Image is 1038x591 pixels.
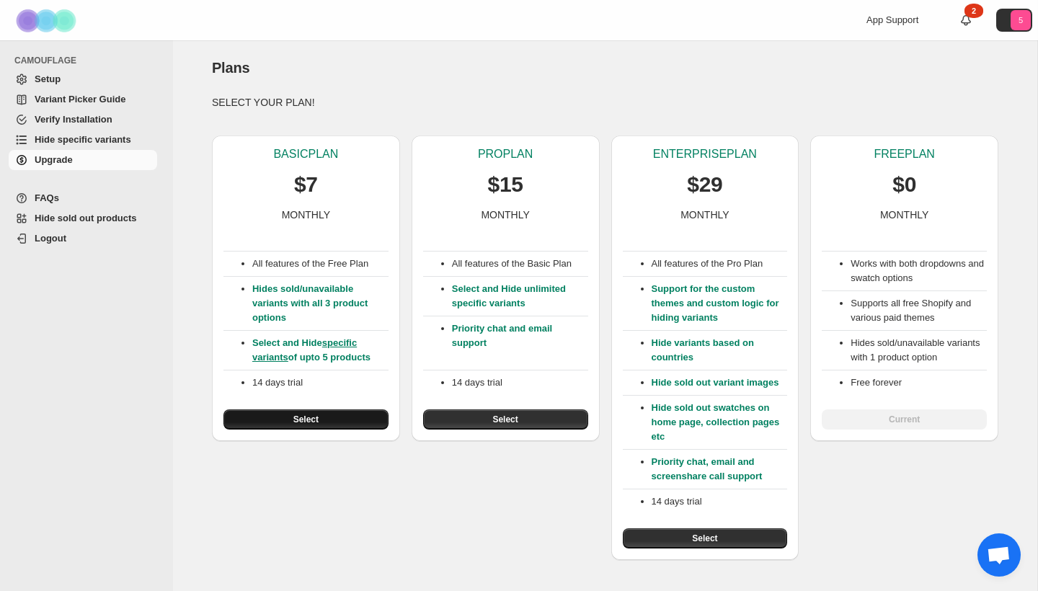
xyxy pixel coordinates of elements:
[9,150,157,170] a: Upgrade
[35,192,59,203] span: FAQs
[492,414,518,425] span: Select
[652,494,788,509] p: 14 days trial
[959,13,973,27] a: 2
[680,208,729,222] p: MONTHLY
[478,147,533,161] p: PRO PLAN
[252,257,389,271] p: All features of the Free Plan
[652,455,788,484] p: Priority chat, email and screenshare call support
[35,134,131,145] span: Hide specific variants
[652,376,788,390] p: Hide sold out variant images
[35,74,61,84] span: Setup
[9,110,157,130] a: Verify Installation
[212,60,249,76] span: Plans
[273,147,338,161] p: BASIC PLAN
[423,409,588,430] button: Select
[964,4,983,18] div: 2
[977,533,1021,577] div: Open chat
[874,147,934,161] p: FREE PLAN
[9,208,157,228] a: Hide sold out products
[35,154,73,165] span: Upgrade
[294,170,318,199] p: $7
[252,282,389,325] p: Hides sold/unavailable variants with all 3 product options
[282,208,330,222] p: MONTHLY
[481,208,529,222] p: MONTHLY
[652,336,788,365] p: Hide variants based on countries
[866,14,918,25] span: App Support
[252,336,389,365] p: Select and Hide of upto 5 products
[9,89,157,110] a: Variant Picker Guide
[12,1,84,40] img: Camouflage
[452,282,588,311] p: Select and Hide unlimited specific variants
[892,170,916,199] p: $0
[488,170,523,199] p: $15
[452,257,588,271] p: All features of the Basic Plan
[212,95,998,110] p: SELECT YOUR PLAN!
[452,376,588,390] p: 14 days trial
[692,533,717,544] span: Select
[9,130,157,150] a: Hide specific variants
[880,208,928,222] p: MONTHLY
[252,376,389,390] p: 14 days trial
[851,376,987,390] li: Free forever
[35,114,112,125] span: Verify Installation
[9,228,157,249] a: Logout
[851,296,987,325] li: Supports all free Shopify and various paid themes
[851,257,987,285] li: Works with both dropdowns and swatch options
[35,213,137,223] span: Hide sold out products
[35,233,66,244] span: Logout
[9,188,157,208] a: FAQs
[652,282,788,325] p: Support for the custom themes and custom logic for hiding variants
[996,9,1032,32] button: Avatar with initials 5
[652,401,788,444] p: Hide sold out swatches on home page, collection pages etc
[223,409,389,430] button: Select
[653,147,757,161] p: ENTERPRISE PLAN
[851,336,987,365] li: Hides sold/unavailable variants with 1 product option
[35,94,125,105] span: Variant Picker Guide
[14,55,163,66] span: CAMOUFLAGE
[9,69,157,89] a: Setup
[1011,10,1031,30] span: Avatar with initials 5
[293,414,319,425] span: Select
[1019,16,1023,25] text: 5
[652,257,788,271] p: All features of the Pro Plan
[623,528,788,548] button: Select
[452,321,588,365] p: Priority chat and email support
[687,170,722,199] p: $29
